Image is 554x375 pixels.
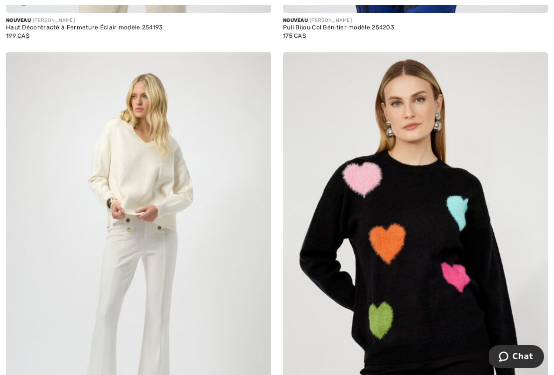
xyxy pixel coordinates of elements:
div: [PERSON_NAME] [6,17,271,24]
iframe: Ouvre un widget dans lequel vous pouvez chatter avec l’un de nos agents [489,345,544,370]
div: Haut Décontracté à Fermeture Éclair modèle 254193 [6,24,271,31]
span: 199 CA$ [6,32,29,39]
div: Pull Bijou Col Bénitier modèle 254203 [283,24,548,31]
div: [PERSON_NAME] [283,17,548,24]
span: 175 CA$ [283,32,306,39]
span: Nouveau [283,17,308,23]
span: Nouveau [6,17,31,23]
